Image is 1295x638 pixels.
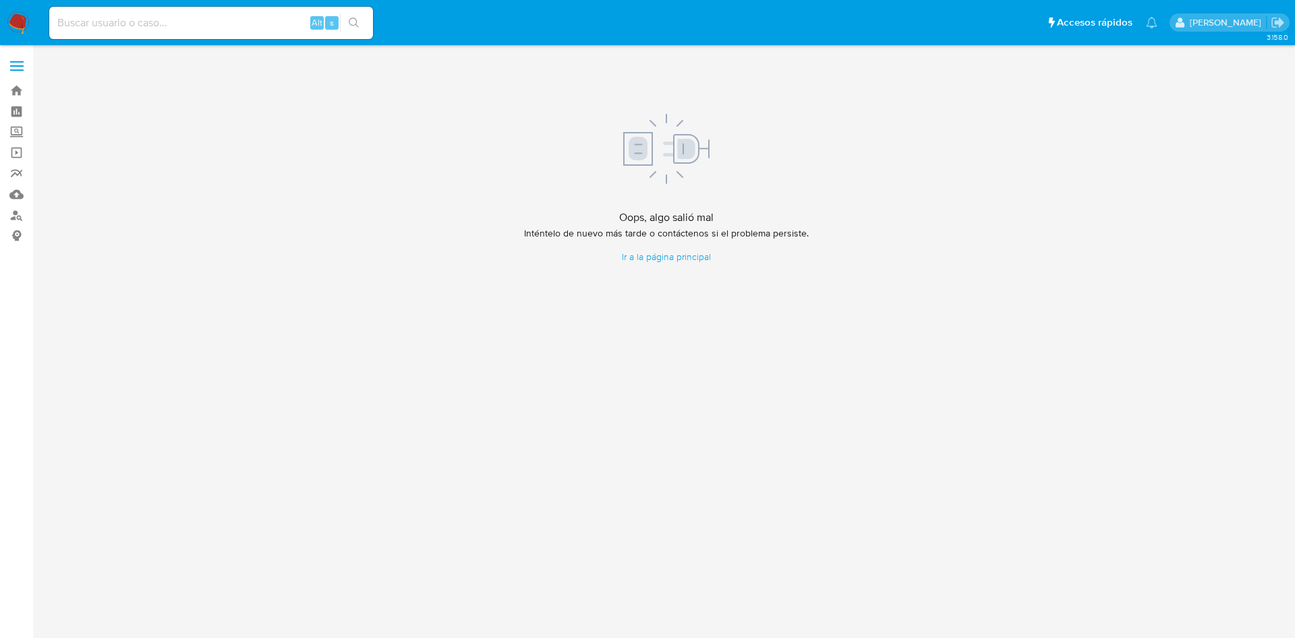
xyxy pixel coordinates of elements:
a: Salir [1271,15,1285,30]
span: Accesos rápidos [1057,15,1132,30]
p: sandra.helbardt@mercadolibre.com [1190,16,1266,29]
a: Notificaciones [1146,17,1157,28]
button: search-icon [340,13,368,32]
span: s [330,16,334,29]
h4: Oops, algo salió mal [524,211,809,224]
input: Buscar usuario o caso... [49,14,373,32]
a: Ir a la página principal [524,251,809,263]
p: Inténtelo de nuevo más tarde o contáctenos si el problema persiste. [524,227,809,240]
span: Alt [312,16,322,29]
